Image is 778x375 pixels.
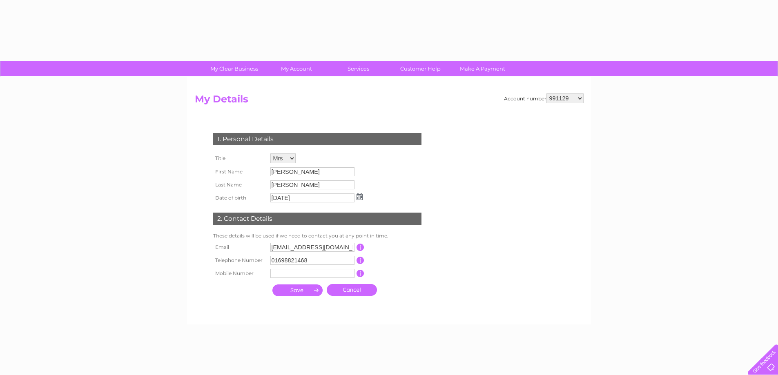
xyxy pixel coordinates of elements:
td: These details will be used if we need to contact you at any point in time. [211,231,424,241]
input: Information [357,270,364,277]
th: Email [211,241,268,254]
a: My Clear Business [201,61,268,76]
div: Account number [504,93,584,103]
a: Services [325,61,392,76]
a: Customer Help [387,61,454,76]
th: Date of birth [211,191,268,204]
img: ... [357,193,363,200]
th: Title [211,151,268,165]
h2: My Details [195,93,584,109]
div: 1. Personal Details [213,133,421,145]
a: Cancel [327,284,377,296]
th: Last Name [211,178,268,191]
a: Make A Payment [449,61,516,76]
input: Information [357,244,364,251]
input: Submit [272,284,323,296]
th: Telephone Number [211,254,268,267]
th: Mobile Number [211,267,268,280]
input: Information [357,257,364,264]
div: 2. Contact Details [213,213,421,225]
th: First Name [211,165,268,178]
a: My Account [263,61,330,76]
